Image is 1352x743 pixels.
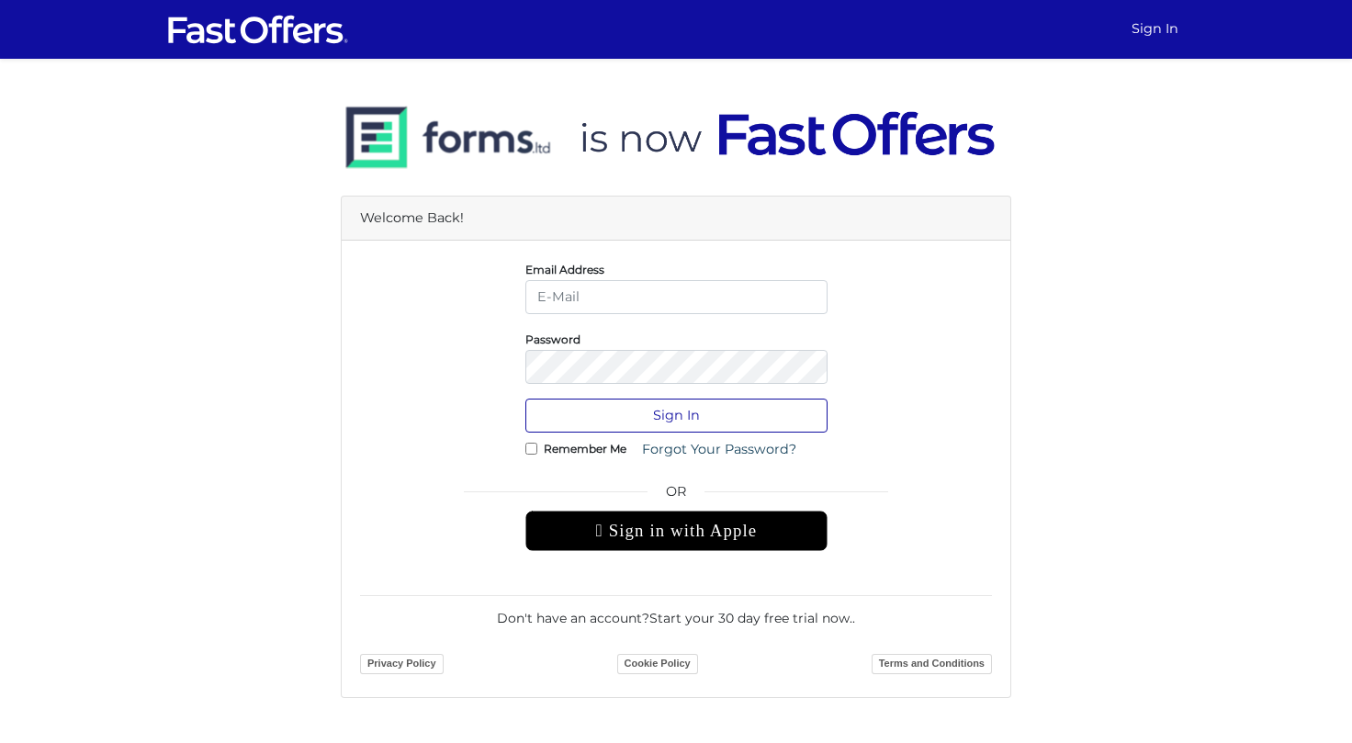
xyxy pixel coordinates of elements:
a: Cookie Policy [617,654,698,674]
a: Forgot Your Password? [630,433,808,467]
div: Don't have an account? . [360,595,992,628]
label: Remember Me [544,446,626,451]
label: Password [525,337,580,342]
a: Terms and Conditions [872,654,992,674]
input: E-Mail [525,280,828,314]
div: Welcome Back! [342,197,1010,241]
span: OR [525,481,828,511]
a: Start your 30 day free trial now. [649,610,852,626]
div: Sign in with Apple [525,511,828,551]
a: Privacy Policy [360,654,444,674]
label: Email Address [525,267,604,272]
a: Sign In [1124,11,1186,47]
button: Sign In [525,399,828,433]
